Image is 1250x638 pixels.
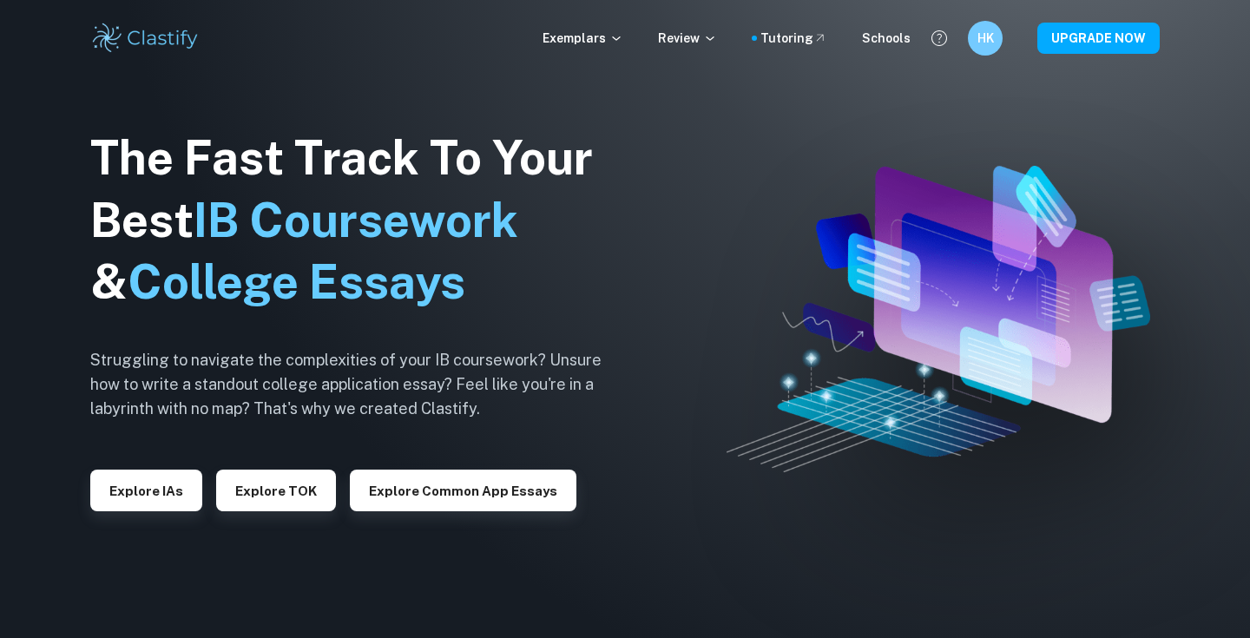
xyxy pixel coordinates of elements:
[760,29,827,48] a: Tutoring
[90,482,202,498] a: Explore IAs
[90,127,628,314] h1: The Fast Track To Your Best &
[976,29,996,48] h6: HK
[862,29,911,48] a: Schools
[216,470,336,511] button: Explore TOK
[350,470,576,511] button: Explore Common App essays
[90,21,201,56] img: Clastify logo
[658,29,717,48] p: Review
[1037,23,1160,54] button: UPGRADE NOW
[924,23,954,53] button: Help and Feedback
[727,166,1150,472] img: Clastify hero
[90,470,202,511] button: Explore IAs
[216,482,336,498] a: Explore TOK
[194,193,518,247] span: IB Coursework
[128,254,465,309] span: College Essays
[968,21,1003,56] button: HK
[350,482,576,498] a: Explore Common App essays
[90,348,628,421] h6: Struggling to navigate the complexities of your IB coursework? Unsure how to write a standout col...
[543,29,623,48] p: Exemplars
